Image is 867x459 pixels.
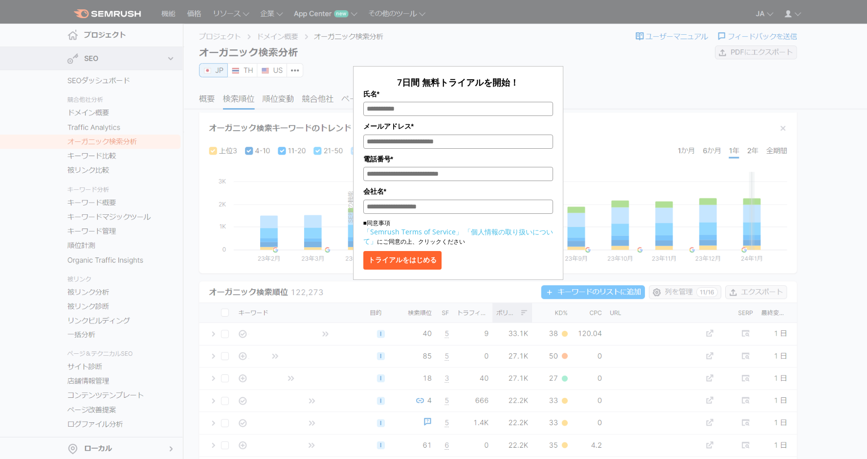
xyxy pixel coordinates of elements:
[363,227,463,236] a: 「Semrush Terms of Service」
[363,219,553,246] p: ■同意事項 にご同意の上、クリックください
[363,154,553,164] label: 電話番号*
[397,76,519,88] span: 7日間 無料トライアルを開始！
[363,121,553,132] label: メールアドレス*
[363,251,442,270] button: トライアルをはじめる
[363,227,553,246] a: 「個人情報の取り扱いについて」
